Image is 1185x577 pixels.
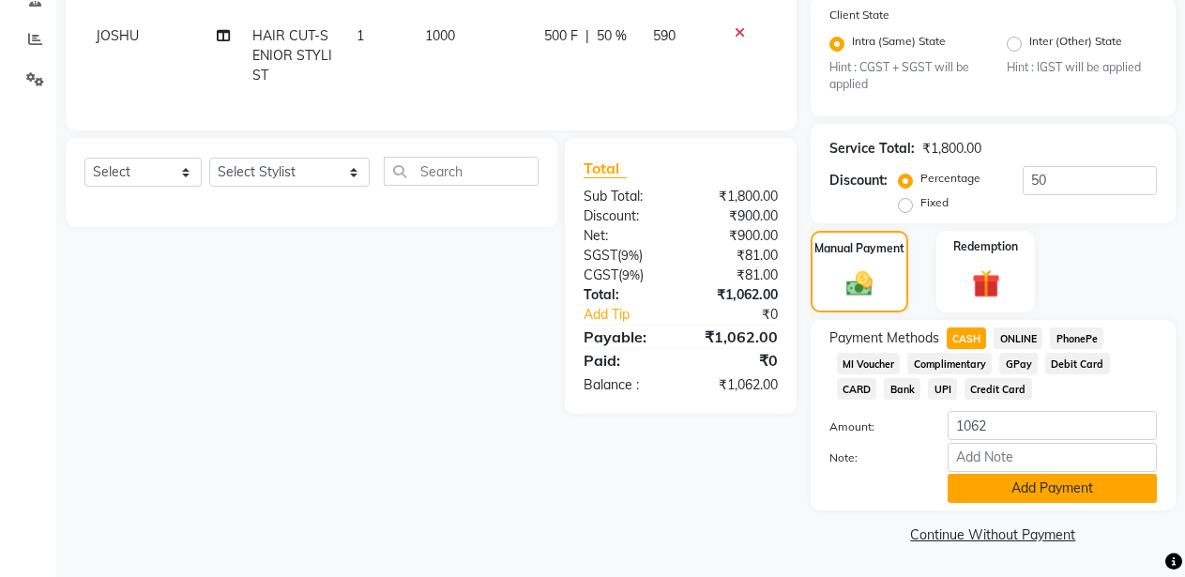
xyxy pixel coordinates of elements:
span: Debit Card [1045,353,1110,374]
div: ₹1,800.00 [922,139,981,159]
label: Fixed [920,194,949,211]
div: Balance : [570,375,680,395]
span: Credit Card [965,378,1032,400]
div: ₹1,062.00 [680,285,791,305]
span: CARD [837,378,877,400]
div: Service Total: [829,139,915,159]
span: 50 % [597,26,627,46]
span: | [585,26,589,46]
span: CGST [584,266,618,283]
label: Inter (Other) State [1029,33,1122,55]
div: ₹1,062.00 [680,375,791,395]
span: CASH [947,327,987,349]
input: Amount [948,411,1157,440]
span: Bank [884,378,920,400]
span: 9% [621,248,639,263]
span: MI Voucher [837,353,901,374]
div: Total: [570,285,680,305]
div: ₹81.00 [680,266,791,285]
div: Net: [570,226,680,246]
span: Payment Methods [829,328,939,348]
small: Hint : IGST will be applied [1007,59,1157,76]
label: Amount: [815,418,934,435]
span: Total [584,159,627,178]
span: 590 [653,27,676,44]
span: 1000 [425,27,455,44]
label: Redemption [953,238,1018,255]
span: 9% [622,267,640,282]
div: Discount: [570,206,680,226]
label: Percentage [920,170,980,187]
button: Add Payment [948,474,1157,503]
span: PhonePe [1050,327,1103,349]
div: ( ) [570,266,680,285]
div: ( ) [570,246,680,266]
span: 500 F [544,26,578,46]
div: ₹900.00 [680,226,791,246]
div: ₹1,062.00 [680,326,791,348]
input: Add Note [948,443,1157,472]
span: JOSHU [96,27,139,44]
div: Sub Total: [570,187,680,206]
span: GPay [999,353,1038,374]
div: ₹0 [699,305,792,325]
span: SGST [584,247,617,264]
small: Hint : CGST + SGST will be applied [829,59,980,94]
img: _gift.svg [964,266,1010,301]
label: Note: [815,449,934,466]
label: Intra (Same) State [852,33,946,55]
span: ONLINE [994,327,1042,349]
a: Add Tip [570,305,699,325]
span: Complimentary [907,353,992,374]
img: _cash.svg [838,268,881,298]
div: ₹0 [680,349,791,372]
span: HAIR CUT-SENIOR STYLIST [252,27,332,84]
span: 1 [357,27,364,44]
div: ₹81.00 [680,246,791,266]
div: Paid: [570,349,680,372]
input: Search [384,157,539,186]
label: Manual Payment [814,240,904,257]
a: Continue Without Payment [814,525,1172,545]
div: Payable: [570,326,680,348]
div: ₹1,800.00 [680,187,791,206]
label: Client State [829,7,889,23]
span: UPI [928,378,957,400]
div: Discount: [829,171,888,190]
div: ₹900.00 [680,206,791,226]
